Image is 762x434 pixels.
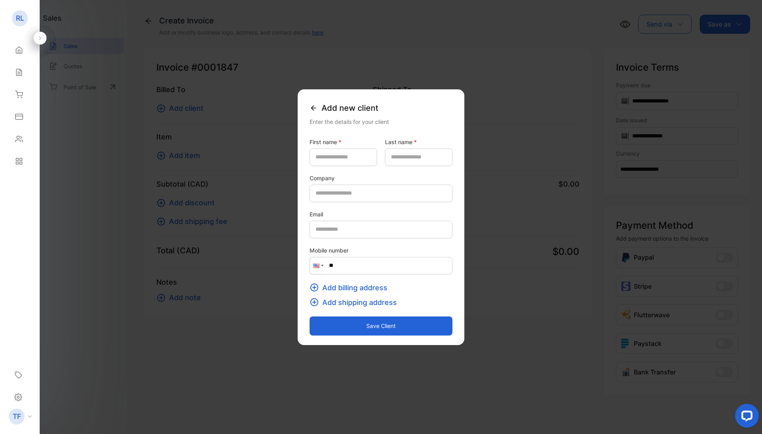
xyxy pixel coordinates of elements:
[310,316,452,336] button: Save client
[729,401,762,434] iframe: LiveChat chat widget
[310,118,452,126] div: Enter the details for your client
[310,210,452,218] label: Email
[13,411,21,422] p: TF
[310,174,452,182] label: Company
[322,282,387,293] span: Add billing address
[322,297,397,308] span: Add shipping address
[321,102,378,114] span: Add new client
[310,257,325,274] div: United States: + 1
[385,138,452,146] label: Last name
[310,282,392,293] button: Add billing address
[310,246,452,255] label: Mobile number
[16,13,24,23] p: RL
[310,138,377,146] label: First name
[310,297,402,308] button: Add shipping address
